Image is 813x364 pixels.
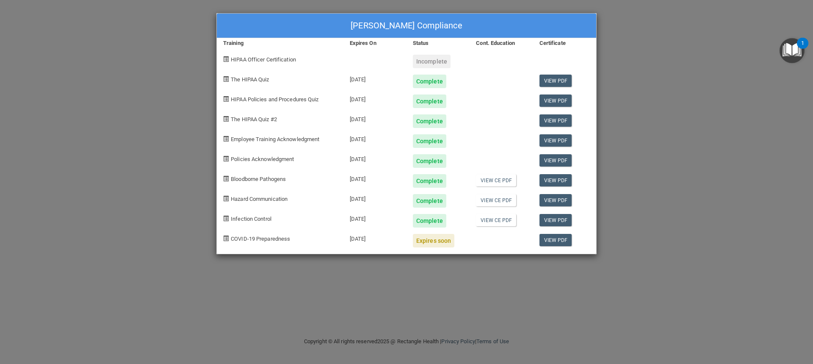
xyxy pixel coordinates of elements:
a: View PDF [539,94,572,107]
a: View CE PDF [476,194,516,206]
a: View PDF [539,114,572,127]
span: Employee Training Acknowledgment [231,136,319,142]
a: View PDF [539,134,572,147]
span: Policies Acknowledgment [231,156,294,162]
span: HIPAA Policies and Procedures Quiz [231,96,318,103]
div: Complete [413,94,446,108]
span: Hazard Communication [231,196,288,202]
span: The HIPAA Quiz [231,76,269,83]
span: Bloodborne Pathogens [231,176,286,182]
a: View PDF [539,174,572,186]
div: Complete [413,174,446,188]
span: COVID-19 Preparedness [231,236,290,242]
div: Complete [413,154,446,168]
div: [DATE] [343,88,406,108]
span: Infection Control [231,216,271,222]
div: [DATE] [343,188,406,208]
div: Incomplete [413,55,451,68]
a: View PDF [539,214,572,226]
div: Certificate [533,38,596,48]
a: View PDF [539,154,572,167]
div: [DATE] [343,108,406,128]
div: Complete [413,75,446,88]
a: View PDF [539,194,572,206]
div: Expires soon [413,234,454,247]
div: [DATE] [343,228,406,247]
div: Complete [413,134,446,148]
div: Status [406,38,470,48]
div: [DATE] [343,168,406,188]
div: [PERSON_NAME] Compliance [217,14,596,38]
span: The HIPAA Quiz #2 [231,116,277,122]
div: 1 [801,43,804,54]
div: Expires On [343,38,406,48]
a: View PDF [539,75,572,87]
div: [DATE] [343,208,406,228]
div: Training [217,38,343,48]
div: Cont. Education [470,38,533,48]
div: Complete [413,194,446,208]
a: View PDF [539,234,572,246]
div: [DATE] [343,148,406,168]
a: View CE PDF [476,214,516,226]
div: [DATE] [343,68,406,88]
div: Complete [413,114,446,128]
div: Complete [413,214,446,228]
div: [DATE] [343,128,406,148]
a: View CE PDF [476,174,516,186]
span: HIPAA Officer Certification [231,56,296,63]
button: Open Resource Center, 1 new notification [780,38,805,63]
